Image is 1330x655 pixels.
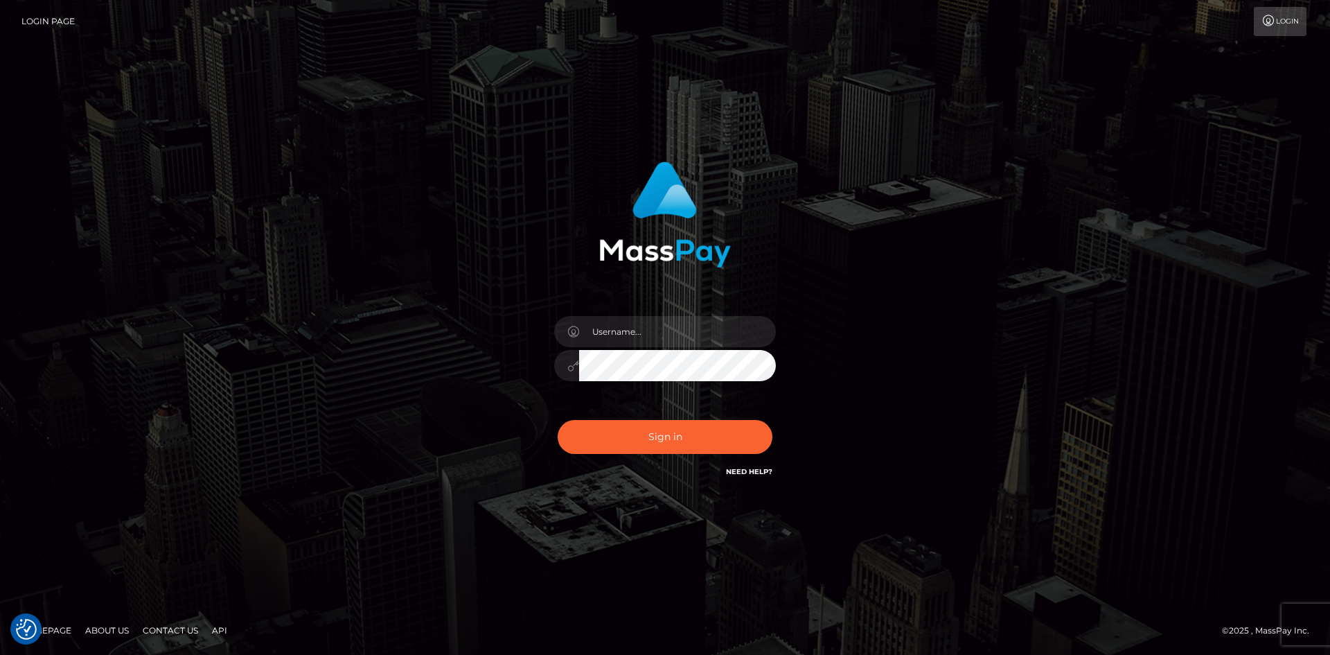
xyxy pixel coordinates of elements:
[558,420,772,454] button: Sign in
[80,620,134,641] a: About Us
[1222,623,1320,638] div: © 2025 , MassPay Inc.
[599,161,731,268] img: MassPay Login
[579,316,776,347] input: Username...
[137,620,204,641] a: Contact Us
[1254,7,1306,36] a: Login
[15,620,77,641] a: Homepage
[21,7,75,36] a: Login Page
[16,619,37,640] button: Consent Preferences
[726,467,772,476] a: Need Help?
[16,619,37,640] img: Revisit consent button
[206,620,233,641] a: API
